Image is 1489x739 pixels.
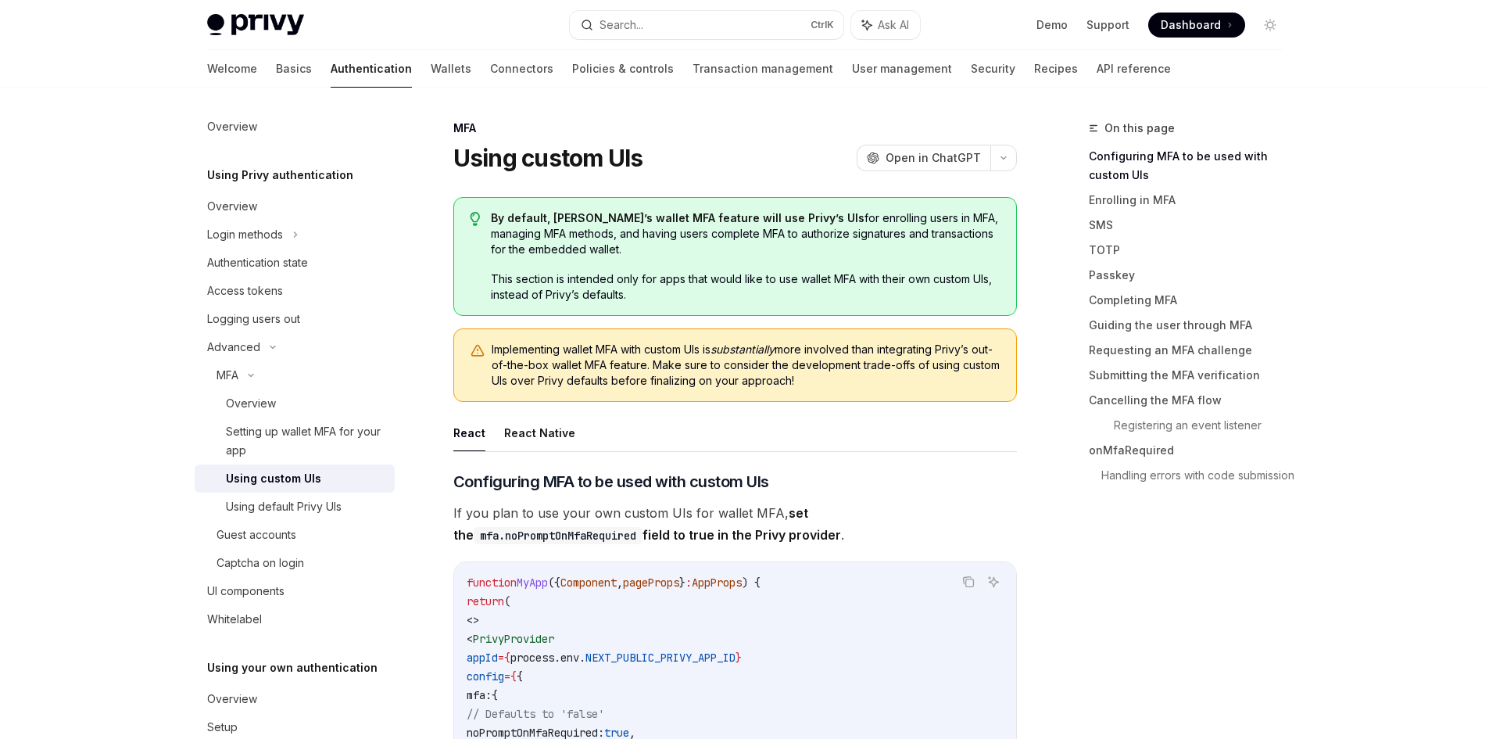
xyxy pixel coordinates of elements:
[207,225,283,244] div: Login methods
[195,493,395,521] a: Using default Privy UIs
[195,418,395,465] a: Setting up wallet MFA for your app
[195,249,395,277] a: Authentication state
[510,669,517,683] span: {
[467,576,517,590] span: function
[492,688,498,702] span: {
[811,19,834,31] span: Ctrl K
[467,594,504,608] span: return
[195,605,395,633] a: Whitelabel
[226,422,385,460] div: Setting up wallet MFA for your app
[685,576,692,590] span: :
[467,632,473,646] span: <
[623,576,679,590] span: pageProps
[1101,463,1295,488] a: Handling errors with code submission
[1089,438,1295,463] a: onMfaRequired
[195,577,395,605] a: UI components
[276,50,312,88] a: Basics
[1089,213,1295,238] a: SMS
[492,342,1000,389] span: Implementing wallet MFA with custom UIs is more involved than integrating Privy’s out-of-the-box ...
[491,211,864,224] strong: By default, [PERSON_NAME]’s wallet MFA feature will use Privy’s UIs
[560,651,579,665] span: env
[207,718,238,737] div: Setup
[710,343,775,356] em: substantially
[983,572,1004,592] button: Ask AI
[617,576,623,590] span: ,
[1258,13,1283,38] button: Toggle dark mode
[470,212,481,226] svg: Tip
[467,707,604,721] span: // Defaults to 'false'
[1089,363,1295,388] a: Submitting the MFA verification
[971,50,1015,88] a: Security
[195,277,395,305] a: Access tokens
[195,685,395,713] a: Overview
[857,145,990,171] button: Open in ChatGPT
[207,610,262,629] div: Whitelabel
[473,632,554,646] span: PrivyProvider
[217,526,296,544] div: Guest accounts
[504,414,575,451] button: React Native
[467,613,479,627] span: <>
[207,658,378,677] h5: Using your own authentication
[1086,17,1129,33] a: Support
[1161,17,1221,33] span: Dashboard
[1034,50,1078,88] a: Recipes
[1089,238,1295,263] a: TOTP
[693,50,833,88] a: Transaction management
[742,576,761,590] span: ) {
[207,14,304,36] img: light logo
[226,394,276,413] div: Overview
[585,651,736,665] span: NEXT_PUBLIC_PRIVY_APP_ID
[572,50,674,88] a: Policies & controls
[736,651,742,665] span: }
[195,305,395,333] a: Logging users out
[1148,13,1245,38] a: Dashboard
[207,310,300,328] div: Logging users out
[491,210,1000,257] span: for enrolling users in MFA, managing MFA methods, and having users complete MFA to authorize sign...
[1036,17,1068,33] a: Demo
[453,144,643,172] h1: Using custom UIs
[1104,119,1175,138] span: On this page
[207,50,257,88] a: Welcome
[207,166,353,185] h5: Using Privy authentication
[195,549,395,577] a: Captcha on login
[554,651,560,665] span: .
[453,502,1017,546] span: If you plan to use your own custom UIs for wallet MFA, .
[1089,144,1295,188] a: Configuring MFA to be used with custom UIs
[195,521,395,549] a: Guest accounts
[517,669,523,683] span: {
[470,343,485,359] svg: Warning
[207,117,257,136] div: Overview
[467,651,498,665] span: appId
[491,271,1000,303] span: This section is intended only for apps that would like to use wallet MFA with their own custom UI...
[217,554,304,572] div: Captcha on login
[1089,313,1295,338] a: Guiding the user through MFA
[467,688,492,702] span: mfa:
[453,471,769,493] span: Configuring MFA to be used with custom UIs
[195,465,395,493] a: Using custom UIs
[886,150,981,166] span: Open in ChatGPT
[195,192,395,221] a: Overview
[453,120,1017,136] div: MFA
[217,366,238,385] div: MFA
[1097,50,1171,88] a: API reference
[226,497,342,516] div: Using default Privy UIs
[453,414,485,451] button: React
[1114,413,1295,438] a: Registering an event listener
[207,690,257,709] div: Overview
[226,469,321,488] div: Using custom UIs
[467,669,504,683] span: config
[679,576,685,590] span: }
[431,50,471,88] a: Wallets
[1089,338,1295,363] a: Requesting an MFA challenge
[851,11,920,39] button: Ask AI
[1089,263,1295,288] a: Passkey
[504,651,510,665] span: {
[517,576,548,590] span: MyApp
[570,11,843,39] button: Search...CtrlK
[1089,288,1295,313] a: Completing MFA
[498,651,504,665] span: =
[1089,388,1295,413] a: Cancelling the MFA flow
[207,282,283,300] div: Access tokens
[504,669,510,683] span: =
[600,16,643,34] div: Search...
